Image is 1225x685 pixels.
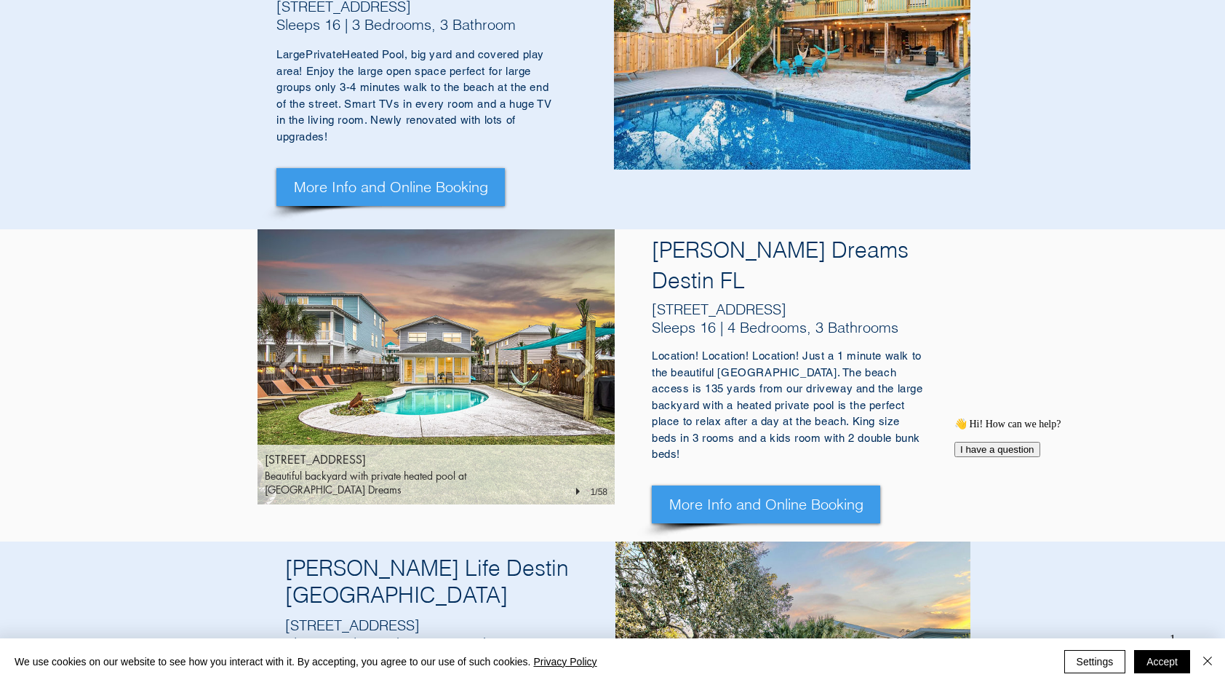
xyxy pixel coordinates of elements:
img: Close [1199,652,1216,670]
img: 70 Pompano St, Destin FL 32541 [258,229,615,504]
p: Beautiful backyard with private heated pool at [GEOGRAPHIC_DATA] Dreams [265,469,542,497]
button: Settings [1064,650,1126,673]
iframe: chat widget [1164,627,1210,670]
a: More Info and Online Booking [652,486,880,523]
iframe: chat widget [949,412,1210,619]
a: More Info and Online Booking [276,168,505,206]
h4: [PERSON_NAME] Life Destin [GEOGRAPHIC_DATA] [285,555,576,609]
h5: Sleeps 16 | 3 Bedrooms, 3 Bathroom [276,15,538,33]
span: Private [306,48,342,60]
h5: Sleeps 16 | 4 Bedrooms, 3 Bathrooms [652,318,915,336]
span: More Info and Online Booking [294,177,488,197]
span: We use cookies on our website to see how you interact with it. By accepting, you agree to our use... [15,655,597,668]
h5: Sleeps 16 | 3 Bedrooms, 3 Bathrooms [285,634,543,652]
h5: [STREET_ADDRESS] [652,300,915,318]
span: Large [276,48,306,60]
button: play [572,486,587,497]
div: 👋 Hi! How can we help?I have a question [6,6,268,45]
span: More Info and Online Booking [669,494,863,515]
span: Location! Location! Location! Just a 1 minute walk to the beautiful [GEOGRAPHIC_DATA]. The beach ... [652,349,923,460]
div: Slide show gallery [258,229,615,504]
button: Accept [1134,650,1190,673]
div: [STREET_ADDRESS] [265,452,542,468]
div: 1/58 [587,487,607,497]
button: Close [1199,650,1216,673]
a: Privacy Policy [533,656,596,668]
h5: [STREET_ADDRESS] [285,616,543,634]
button: I have a question [6,30,92,45]
span: 👋 Hi! How can we help? [6,7,112,17]
span: Heated Pool, big yard and covered play area! Enjoy the large open space perfect for large groups ... [276,48,551,143]
h4: [PERSON_NAME] Dreams Destin FL [652,235,928,296]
